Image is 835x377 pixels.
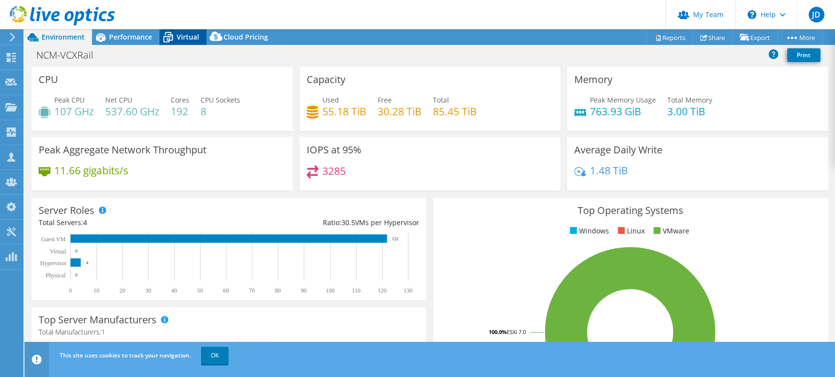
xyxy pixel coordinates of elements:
h3: Top Server Manufacturers [39,314,157,325]
h4: 192 [171,106,189,117]
span: Virtual [177,32,199,42]
h4: 107 GHz [54,106,94,117]
text: 122 [392,236,399,241]
a: Export [732,30,778,45]
span: CPU Sockets [201,95,240,105]
h3: Server Roles [39,205,94,216]
h4: 3.00 TiB [667,106,712,117]
span: Used [322,95,339,105]
a: Reports [646,30,693,45]
text: 0 [75,249,78,253]
text: 4 [86,260,89,265]
span: This site uses cookies to track your navigation. [60,351,191,359]
h4: 537.60 GHz [105,106,159,117]
a: Print [787,48,820,62]
li: Linux [615,226,645,236]
span: Net CPU [105,95,132,105]
h3: CPU [39,74,58,85]
text: 80 [275,287,281,294]
text: 90 [301,287,307,294]
h4: Total Manufacturers: [39,327,419,337]
h4: 763.93 GiB [590,106,656,117]
text: 40 [171,287,177,294]
text: 30 [145,287,151,294]
h3: IOPS at 95% [307,145,361,155]
h4: 55.18 TiB [322,106,366,117]
text: Physical [45,272,66,279]
text: 0 [75,272,78,277]
h3: Capacity [307,74,345,85]
text: 0 [69,287,72,294]
h4: 8 [201,106,240,117]
span: Total Memory [667,95,712,105]
text: Virtual [50,248,67,255]
h3: Peak Aggregate Network Throughput [39,145,206,155]
span: Environment [42,32,85,42]
h4: 1.48 TiB [590,165,628,176]
text: 20 [119,287,125,294]
li: VMware [651,226,689,236]
h3: Memory [574,74,612,85]
text: 120 [378,287,386,294]
span: Free [378,95,392,105]
span: 30.5 [341,218,355,227]
text: 70 [249,287,255,294]
h3: Average Daily Write [574,145,662,155]
h3: Top Operating Systems [440,205,820,216]
span: Performance [109,32,152,42]
text: 60 [223,287,229,294]
h4: 3285 [322,166,346,176]
text: 130 [404,287,412,294]
text: 10 [93,287,99,294]
div: Ratio: VMs per Hypervisor [229,217,419,228]
span: JD [809,7,824,22]
text: 110 [352,287,361,294]
a: More [777,30,823,45]
div: Total Servers: [39,217,229,228]
svg: \n [747,10,756,19]
span: Cores [171,95,189,105]
h1: NCM-VCXRail [32,50,109,61]
span: 4 [83,218,87,227]
a: OK [201,347,228,364]
text: Guest VM [41,236,66,243]
a: Share [693,30,733,45]
tspan: ESXi 7.0 [507,328,526,335]
span: Cloud Pricing [224,32,268,42]
h4: 11.66 gigabits/s [54,165,128,176]
span: Total [433,95,449,105]
tspan: 100.0% [489,328,507,335]
text: Hypervisor [40,260,67,267]
li: Windows [567,226,609,236]
span: 1 [101,327,105,336]
span: Peak CPU [54,95,85,105]
span: Peak Memory Usage [590,95,656,105]
text: 50 [197,287,203,294]
h4: 30.28 TiB [378,106,422,117]
text: 100 [326,287,335,294]
h4: 85.45 TiB [433,106,477,117]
